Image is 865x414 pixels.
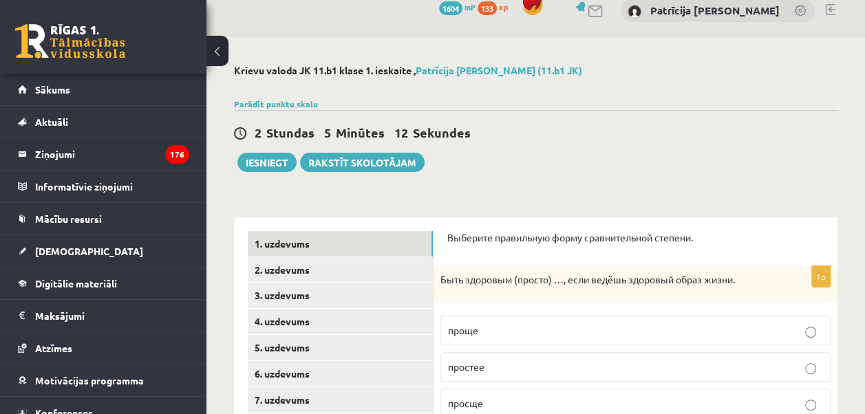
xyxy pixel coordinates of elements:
[805,327,816,338] input: проще
[18,235,189,267] a: [DEMOGRAPHIC_DATA]
[35,277,117,290] span: Digitālie materiāli
[811,265,831,287] p: 1p
[416,64,582,76] a: Patrīcija [PERSON_NAME] (11.b1 JK)
[650,3,780,17] a: Patrīcija [PERSON_NAME]
[18,203,189,235] a: Mācību resursi
[805,363,816,374] input: простее
[439,1,476,12] a: 1604 mP
[234,65,837,76] h2: Krievu valoda JK 11.b1 klase 1. ieskaite ,
[35,342,72,354] span: Atzīmes
[18,74,189,105] a: Sākums
[18,300,189,331] a: Maksājumi
[464,1,476,12] span: mP
[447,231,824,245] p: Выберите правильную форму сравнительной степени.
[35,83,70,96] span: Sākums
[248,283,433,308] a: 3. uzdevums
[35,300,189,331] legend: Maksājumi
[35,116,68,128] span: Aktuāli
[18,106,189,138] a: Aktuāli
[266,124,314,140] span: Stundas
[499,1,508,12] span: xp
[448,324,478,336] span: проще
[394,124,408,140] span: 12
[448,360,484,373] span: простее
[234,98,318,109] a: Parādīt punktu skalu
[248,309,433,334] a: 4. uzdevums
[248,387,433,413] a: 7. uzdevums
[478,1,497,15] span: 133
[15,24,125,58] a: Rīgas 1. Tālmācības vidusskola
[448,397,483,409] span: просще
[248,257,433,283] a: 2. uzdevums
[248,361,433,386] a: 6. uzdevums
[35,171,189,202] legend: Informatīvie ziņojumi
[440,273,762,287] p: Быть здоровым (просто) …, если ведёшь здоровый образ жизни.
[324,124,331,140] span: 5
[300,153,425,172] a: Rakstīt skolotājam
[478,1,515,12] a: 133 xp
[248,231,433,257] a: 1. uzdevums
[18,332,189,364] a: Atzīmes
[628,5,641,19] img: Patrīcija Anna Ivanova
[805,400,816,411] input: просще
[35,374,144,386] span: Motivācijas programma
[35,138,189,170] legend: Ziņojumi
[237,153,297,172] button: Iesniegt
[165,145,189,164] i: 176
[248,335,433,360] a: 5. uzdevums
[35,213,102,225] span: Mācību resursi
[18,171,189,202] a: Informatīvie ziņojumi
[35,245,143,257] span: [DEMOGRAPHIC_DATA]
[18,138,189,170] a: Ziņojumi176
[413,124,471,140] span: Sekundes
[439,1,462,15] span: 1604
[18,268,189,299] a: Digitālie materiāli
[336,124,385,140] span: Minūtes
[18,364,189,396] a: Motivācijas programma
[255,124,261,140] span: 2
